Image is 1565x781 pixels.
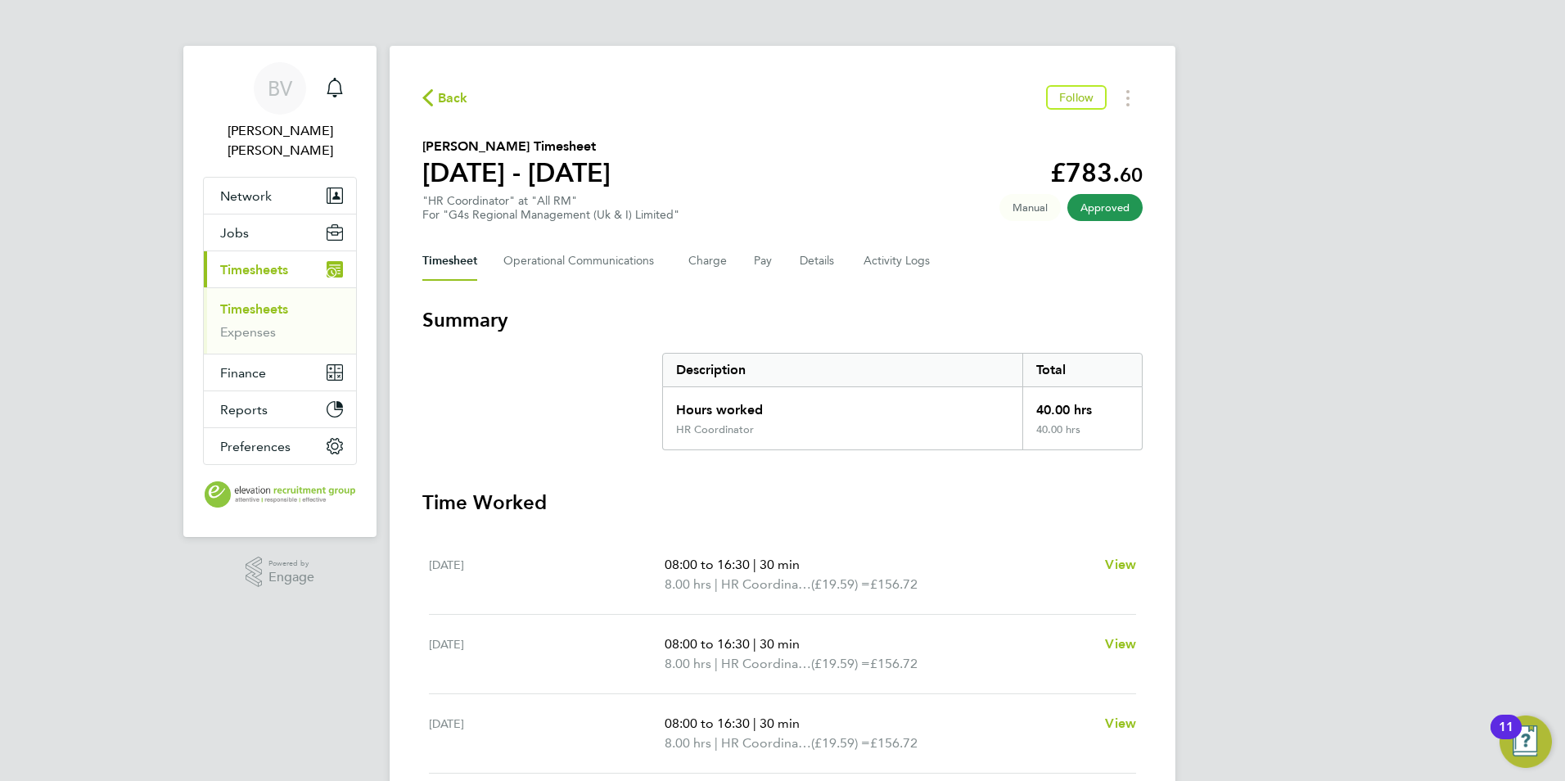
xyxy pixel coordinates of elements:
[1022,387,1142,423] div: 40.00 hrs
[205,481,355,508] img: elevationrecruitmentgroup-logo-retina.png
[665,735,711,751] span: 8.00 hrs
[204,214,356,251] button: Jobs
[1105,557,1136,572] span: View
[203,481,357,508] a: Go to home page
[429,714,665,753] div: [DATE]
[688,242,728,281] button: Charge
[1499,727,1513,748] div: 11
[665,636,750,652] span: 08:00 to 16:30
[1105,634,1136,654] a: View
[811,656,870,671] span: (£19.59) =
[1105,714,1136,734] a: View
[204,391,356,427] button: Reports
[220,365,266,381] span: Finance
[1067,194,1143,221] span: This timesheet has been approved.
[715,656,718,671] span: |
[665,557,750,572] span: 08:00 to 16:30
[220,324,276,340] a: Expenses
[503,242,662,281] button: Operational Communications
[811,735,870,751] span: (£19.59) =
[422,156,611,189] h1: [DATE] - [DATE]
[811,576,870,592] span: (£19.59) =
[663,387,1022,423] div: Hours worked
[1022,354,1142,386] div: Total
[422,88,468,108] button: Back
[665,656,711,671] span: 8.00 hrs
[422,137,611,156] h2: [PERSON_NAME] Timesheet
[422,194,679,222] div: "HR Coordinator" at "All RM"
[422,307,1143,333] h3: Summary
[422,242,477,281] button: Timesheet
[800,242,837,281] button: Details
[429,634,665,674] div: [DATE]
[870,735,918,751] span: £156.72
[268,78,292,99] span: BV
[246,557,315,588] a: Powered byEngage
[203,62,357,160] a: BV[PERSON_NAME] [PERSON_NAME]
[204,287,356,354] div: Timesheets
[760,716,800,731] span: 30 min
[721,734,811,753] span: HR Coordinator
[1105,716,1136,731] span: View
[220,225,249,241] span: Jobs
[1059,90,1094,105] span: Follow
[204,178,356,214] button: Network
[1105,555,1136,575] a: View
[864,242,932,281] button: Activity Logs
[183,46,377,537] nav: Main navigation
[721,654,811,674] span: HR Coordinator
[870,656,918,671] span: £156.72
[760,557,800,572] span: 30 min
[268,571,314,585] span: Engage
[662,353,1143,450] div: Summary
[715,735,718,751] span: |
[422,208,679,222] div: For "G4s Regional Management (Uk & I) Limited"
[1022,423,1142,449] div: 40.00 hrs
[1113,85,1143,111] button: Timesheets Menu
[1120,163,1143,187] span: 60
[753,636,756,652] span: |
[870,576,918,592] span: £156.72
[220,301,288,317] a: Timesheets
[1046,85,1107,110] button: Follow
[220,402,268,418] span: Reports
[220,439,291,454] span: Preferences
[753,716,756,731] span: |
[753,557,756,572] span: |
[220,262,288,278] span: Timesheets
[1050,157,1143,188] app-decimal: £783.
[220,188,272,204] span: Network
[204,251,356,287] button: Timesheets
[204,428,356,464] button: Preferences
[754,242,773,281] button: Pay
[1105,636,1136,652] span: View
[999,194,1061,221] span: This timesheet was manually created.
[203,121,357,160] span: Bethany Louise Vaines
[721,575,811,594] span: HR Coordinator
[422,490,1143,516] h3: Time Worked
[715,576,718,592] span: |
[438,88,468,108] span: Back
[429,555,665,594] div: [DATE]
[665,716,750,731] span: 08:00 to 16:30
[676,423,754,436] div: HR Coordinator
[663,354,1022,386] div: Description
[268,557,314,571] span: Powered by
[760,636,800,652] span: 30 min
[665,576,711,592] span: 8.00 hrs
[204,354,356,390] button: Finance
[1500,716,1552,768] button: Open Resource Center, 11 new notifications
